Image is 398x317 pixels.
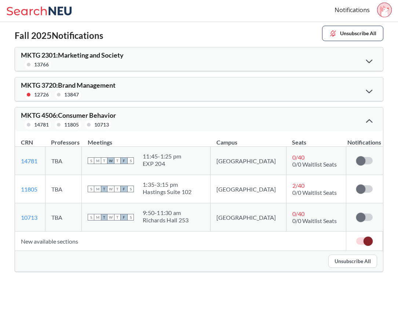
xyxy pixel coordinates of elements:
th: Notifications [346,131,383,147]
span: MKTG 4506 : Consumer Behavior [21,111,116,119]
img: unsubscribe.svg [329,29,337,37]
span: F [121,186,127,192]
span: W [107,214,114,221]
a: 10713 [21,214,37,221]
span: T [114,214,121,221]
div: EXP 204 [143,160,181,167]
td: TBA [45,175,82,203]
div: Richards Hall 253 [143,216,189,224]
th: Meetings [82,131,211,147]
td: TBA [45,203,82,232]
div: 10713 [94,121,109,129]
div: 1:35 - 3:15 pm [143,181,192,188]
span: S [88,157,94,164]
span: S [127,214,134,221]
a: 14781 [21,157,37,164]
span: 0/0 Waitlist Seats [292,189,337,196]
span: 2 / 40 [292,182,304,189]
td: TBA [45,147,82,175]
span: 0/0 Waitlist Seats [292,217,337,224]
span: M [94,157,101,164]
span: T [101,186,107,192]
th: Campus [211,131,286,147]
div: CRN [21,138,33,146]
div: Hastings Suite 102 [143,188,192,196]
span: 0/0 Waitlist Seats [292,161,337,168]
th: Seats [286,131,346,147]
span: S [127,157,134,164]
a: Notifications [335,6,370,14]
span: T [114,157,121,164]
span: S [127,186,134,192]
div: 14781 [34,121,49,129]
span: W [107,186,114,192]
span: 0 / 40 [292,154,304,161]
span: MKTG 2301 : Marketing and Society [21,51,124,59]
td: [GEOGRAPHIC_DATA] [211,147,286,175]
span: S [88,186,94,192]
span: M [94,214,101,221]
div: 13847 [64,91,79,99]
div: 12726 [34,91,49,99]
span: M [94,186,101,192]
span: 0 / 40 [292,210,304,217]
span: T [101,157,107,164]
div: 13766 [34,61,49,69]
td: New available sections [15,232,346,251]
span: F [121,214,127,221]
span: F [121,157,127,164]
div: 11:45 - 1:25 pm [143,153,181,160]
div: Unsubscribe All [15,251,383,272]
div: 11805 [64,121,79,129]
span: MKTG 3720 : Brand Management [21,81,116,89]
button: Unsubscribe All [322,26,383,41]
h2: Fall 2025 Notifications [15,30,103,41]
div: 9:50 - 11:30 am [143,209,189,216]
th: Professors [45,131,82,147]
a: 11805 [21,186,37,193]
span: S [88,214,94,221]
td: [GEOGRAPHIC_DATA] [211,175,286,203]
span: T [101,214,107,221]
span: W [107,157,114,164]
span: T [114,186,121,192]
button: Unsubscribe All [328,255,377,268]
td: [GEOGRAPHIC_DATA] [211,203,286,232]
